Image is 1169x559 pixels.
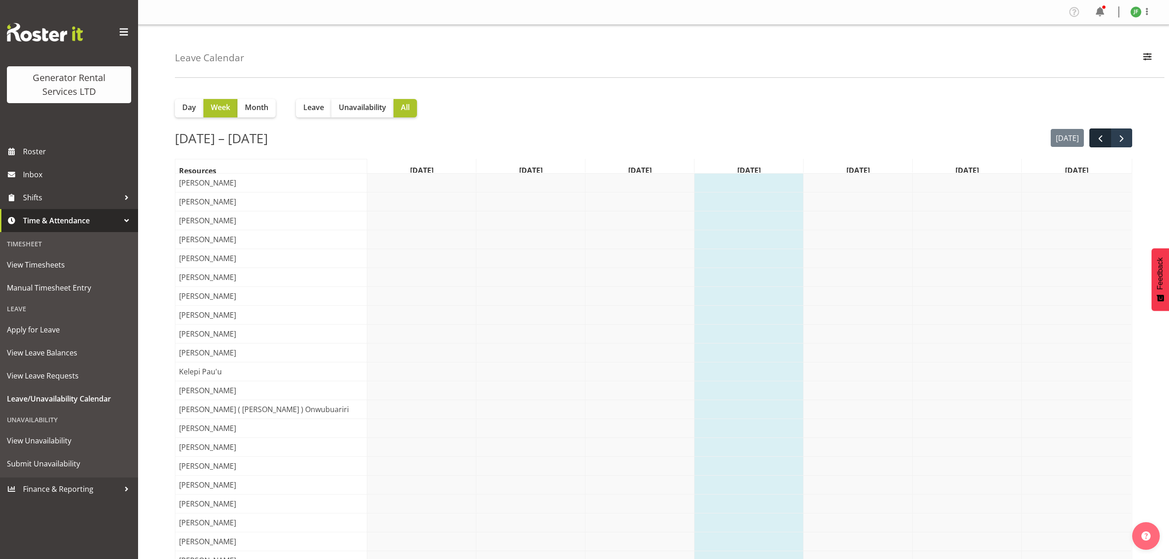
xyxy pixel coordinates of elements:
span: [DATE] [845,165,872,176]
span: [DATE] [626,165,654,176]
span: [PERSON_NAME] [177,196,238,207]
span: [PERSON_NAME] [177,479,238,490]
span: [DATE] [735,165,763,176]
span: [PERSON_NAME] [177,423,238,434]
span: Apply for Leave [7,323,131,337]
span: View Leave Balances [7,346,131,360]
button: Filter Employees [1138,48,1157,68]
a: View Leave Balances [2,341,136,364]
span: Resources [177,165,218,176]
button: Feedback - Show survey [1152,248,1169,311]
a: Apply for Leave [2,318,136,341]
span: [PERSON_NAME] [177,272,238,283]
span: Shifts [23,191,120,204]
span: Manual Timesheet Entry [7,281,131,295]
span: [PERSON_NAME] [177,177,238,188]
div: Leave [2,299,136,318]
span: Inbox [23,168,133,181]
button: [DATE] [1051,129,1084,147]
span: [PERSON_NAME] [177,498,238,509]
a: View Leave Requests [2,364,136,387]
button: Leave [296,99,331,117]
span: [DATE] [1063,165,1090,176]
span: [DATE] [408,165,435,176]
span: View Timesheets [7,258,131,272]
span: Kelepi Pau'u [177,366,224,377]
span: Finance & Reporting [23,482,120,496]
a: Leave/Unavailability Calendar [2,387,136,410]
div: Generator Rental Services LTD [16,71,122,99]
span: [PERSON_NAME] [177,253,238,264]
span: Unavailability [339,102,386,113]
span: Leave [303,102,324,113]
span: [PERSON_NAME] [177,215,238,226]
div: Timesheet [2,234,136,253]
span: Week [211,102,230,113]
button: Month [237,99,276,117]
span: Leave/Unavailability Calendar [7,392,131,406]
button: Unavailability [331,99,394,117]
span: Feedback [1156,257,1164,290]
a: View Timesheets [2,253,136,276]
button: All [394,99,417,117]
img: jack-ford10538.jpg [1130,6,1141,17]
span: [PERSON_NAME] [177,234,238,245]
span: View Unavailability [7,434,131,448]
span: Time & Attendance [23,214,120,227]
span: [PERSON_NAME] ( [PERSON_NAME] ) Onwubuariri [177,404,351,415]
button: Week [203,99,237,117]
span: [PERSON_NAME] [177,385,238,396]
span: [DATE] [517,165,544,176]
span: [PERSON_NAME] [177,347,238,358]
span: Roster [23,145,133,158]
button: prev [1089,128,1111,147]
a: View Unavailability [2,429,136,452]
h2: [DATE] – [DATE] [175,128,268,148]
span: [PERSON_NAME] [177,291,238,302]
img: Rosterit website logo [7,23,83,41]
h4: Leave Calendar [175,52,244,63]
span: View Leave Requests [7,369,131,383]
a: Submit Unavailability [2,452,136,475]
span: [PERSON_NAME] [177,517,238,528]
span: Day [182,102,196,113]
span: Month [245,102,268,113]
span: [PERSON_NAME] [177,460,238,472]
span: [DATE] [954,165,981,176]
span: [PERSON_NAME] [177,442,238,453]
span: [PERSON_NAME] [177,536,238,547]
span: All [401,102,410,113]
button: Day [175,99,203,117]
span: [PERSON_NAME] [177,309,238,320]
button: next [1111,128,1132,147]
img: help-xxl-2.png [1141,531,1151,541]
div: Unavailability [2,410,136,429]
span: Submit Unavailability [7,457,131,471]
span: [PERSON_NAME] [177,328,238,339]
a: Manual Timesheet Entry [2,276,136,299]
